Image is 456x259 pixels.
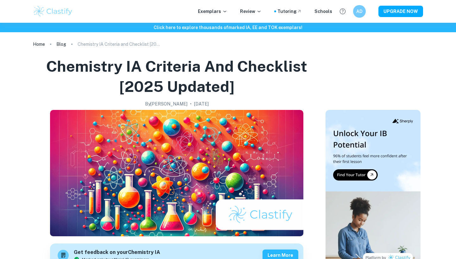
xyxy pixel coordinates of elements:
[353,5,366,18] button: AD
[277,8,302,15] a: Tutoring
[35,56,318,97] h1: Chemistry IA Criteria and Checklist [2025 updated]
[240,8,262,15] p: Review
[50,110,303,236] img: Chemistry IA Criteria and Checklist [2025 updated] cover image
[33,40,45,49] a: Home
[194,100,209,107] h2: [DATE]
[314,8,332,15] a: Schools
[190,100,192,107] p: •
[56,40,66,49] a: Blog
[145,100,187,107] h2: By [PERSON_NAME]
[78,41,160,48] p: Chemistry IA Criteria and Checklist [2025 updated]
[378,6,423,17] button: UPGRADE NOW
[33,5,73,18] img: Clastify logo
[1,24,455,31] h6: Click here to explore thousands of marked IA, EE and TOK exemplars !
[337,6,348,17] button: Help and Feedback
[74,249,160,256] h6: Get feedback on your Chemistry IA
[356,8,363,15] h6: AD
[198,8,227,15] p: Exemplars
